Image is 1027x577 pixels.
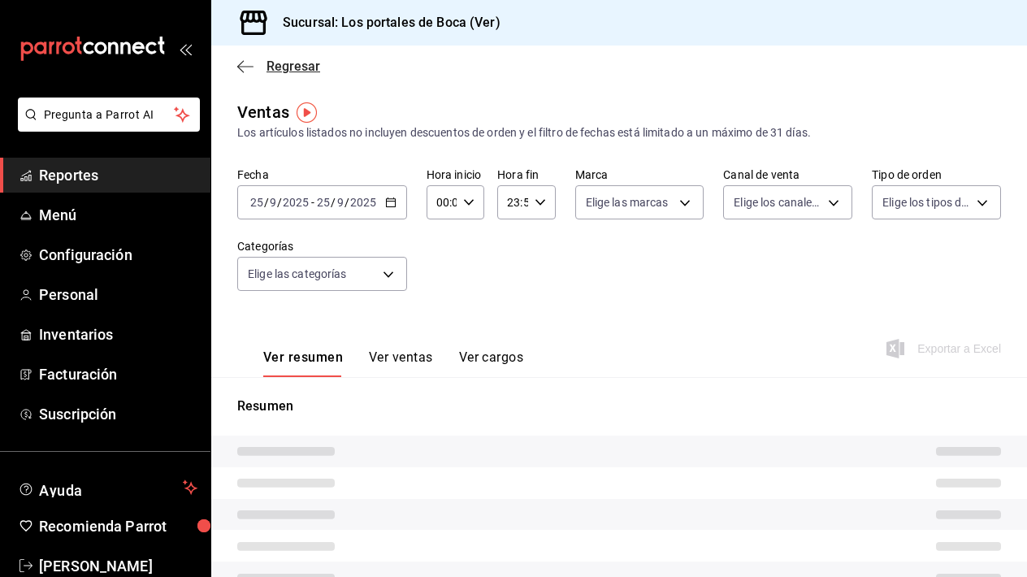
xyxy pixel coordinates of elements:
[263,349,523,377] div: navigation tabs
[497,169,555,180] label: Hora fin
[427,169,484,180] label: Hora inicio
[39,403,197,425] span: Suscripción
[179,42,192,55] button: open_drawer_menu
[734,194,822,210] span: Elige los canales de venta
[39,363,197,385] span: Facturación
[39,164,197,186] span: Reportes
[39,204,197,226] span: Menú
[344,196,349,209] span: /
[282,196,310,209] input: ----
[586,194,669,210] span: Elige las marcas
[237,100,289,124] div: Ventas
[237,59,320,74] button: Regresar
[237,397,1001,416] p: Resumen
[266,59,320,74] span: Regresar
[18,98,200,132] button: Pregunta a Parrot AI
[331,196,336,209] span: /
[270,13,500,33] h3: Sucursal: Los portales de Boca (Ver)
[316,196,331,209] input: --
[39,244,197,266] span: Configuración
[39,478,176,497] span: Ayuda
[311,196,314,209] span: -
[263,349,343,377] button: Ver resumen
[39,284,197,306] span: Personal
[459,349,524,377] button: Ver cargos
[369,349,433,377] button: Ver ventas
[39,555,197,577] span: [PERSON_NAME]
[336,196,344,209] input: --
[249,196,264,209] input: --
[297,102,317,123] img: Tooltip marker
[39,515,197,537] span: Recomienda Parrot
[264,196,269,209] span: /
[723,169,852,180] label: Canal de venta
[575,169,704,180] label: Marca
[349,196,377,209] input: ----
[872,169,1001,180] label: Tipo de orden
[277,196,282,209] span: /
[248,266,347,282] span: Elige las categorías
[882,194,971,210] span: Elige los tipos de orden
[237,241,407,252] label: Categorías
[237,124,1001,141] div: Los artículos listados no incluyen descuentos de orden y el filtro de fechas está limitado a un m...
[39,323,197,345] span: Inventarios
[237,169,407,180] label: Fecha
[11,118,200,135] a: Pregunta a Parrot AI
[269,196,277,209] input: --
[44,106,175,124] span: Pregunta a Parrot AI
